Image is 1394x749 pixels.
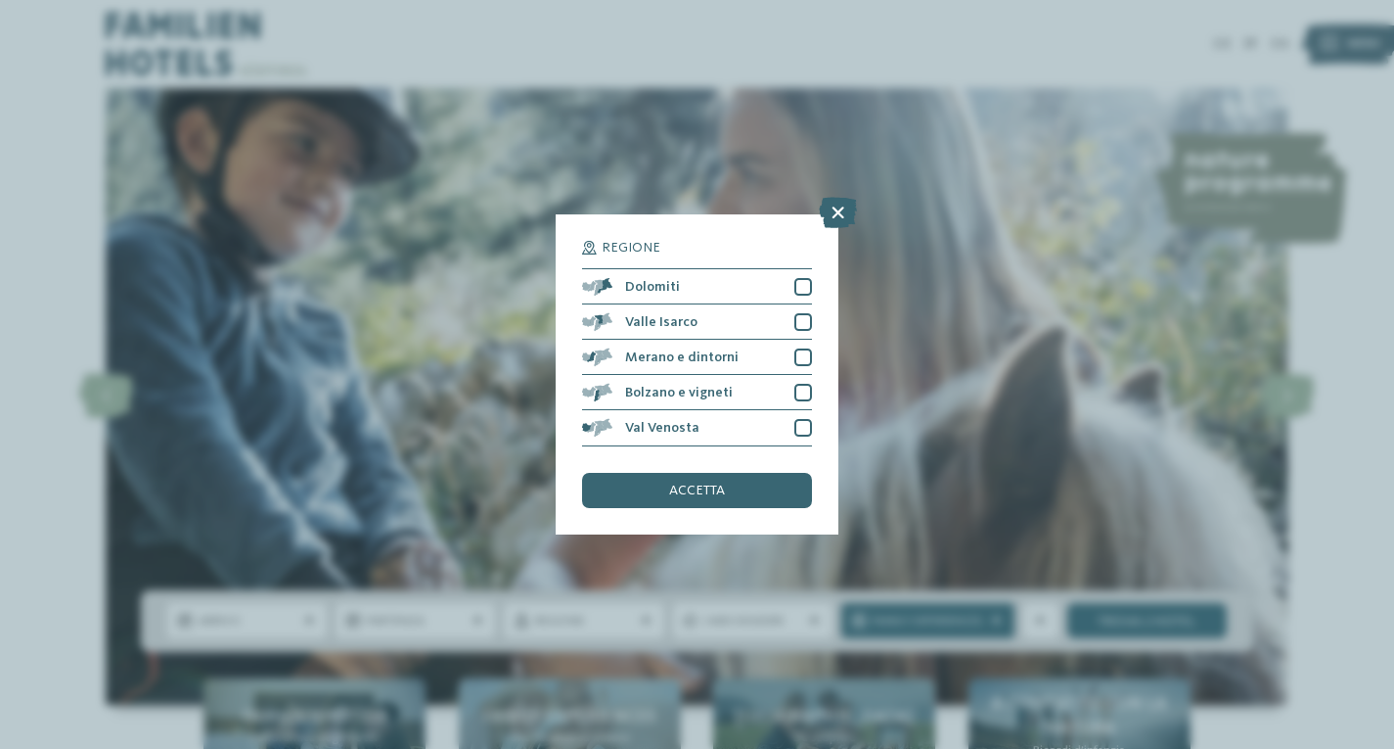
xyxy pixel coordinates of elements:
span: Bolzano e vigneti [625,386,733,399]
span: Valle Isarco [625,315,697,329]
span: Dolomiti [625,280,680,294]
span: accetta [669,484,725,497]
span: Merano e dintorni [625,351,739,364]
span: Regione [602,241,660,255]
span: Val Venosta [625,421,699,435]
